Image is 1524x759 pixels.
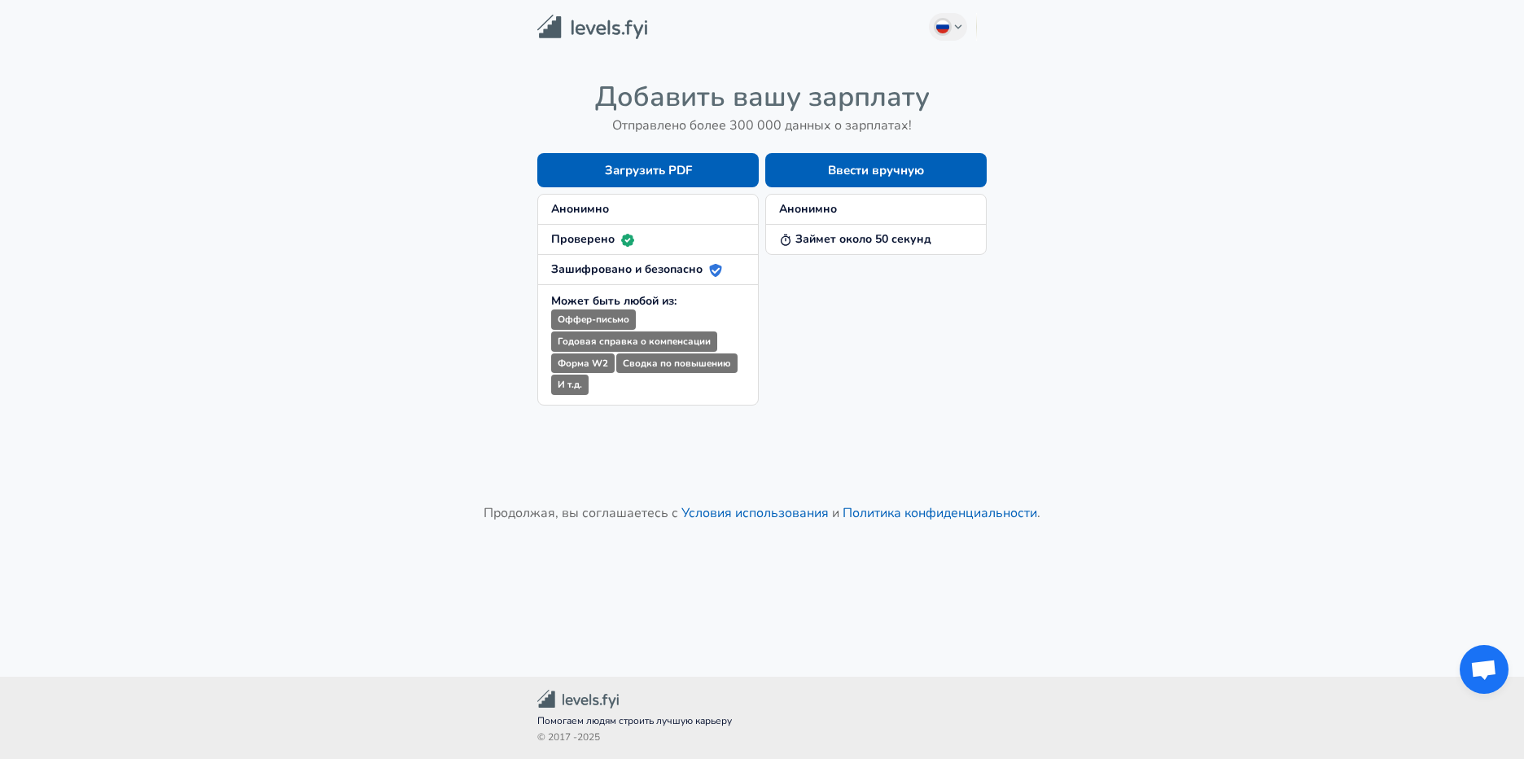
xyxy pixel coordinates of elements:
[616,353,738,374] small: Сводка по повышению
[537,153,759,187] button: Загрузить PDF
[779,231,931,247] strong: Займет около 50 секунд
[936,20,949,33] img: Russian
[765,153,987,187] button: Ввести вручную
[537,15,647,40] img: Levels.fyi
[551,309,636,330] small: Оффер-письмо
[681,504,829,522] a: Условия использования
[551,201,609,217] strong: Анонимно
[551,353,615,374] small: Форма W2
[551,375,589,395] small: И т.д.
[537,80,987,114] h4: Добавить вашу зарплату
[779,201,837,217] strong: Анонимно
[537,730,987,746] span: © 2017 - 2025
[1460,645,1509,694] div: Открытый чат
[551,331,717,352] small: Годовая справка о компенсации
[551,293,677,309] strong: Может быть любой из:
[537,713,987,730] span: Помогаем людям строить лучшую карьеру
[551,231,634,247] strong: Проверено
[929,13,968,41] button: Russian
[843,504,1037,522] a: Политика конфиденциальности
[537,690,619,709] img: Сообщество Левелс.фай
[537,114,987,137] h6: Отправлено более 300 000 данных о зарплатах!
[551,261,722,277] strong: Зашифровано и безопасно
